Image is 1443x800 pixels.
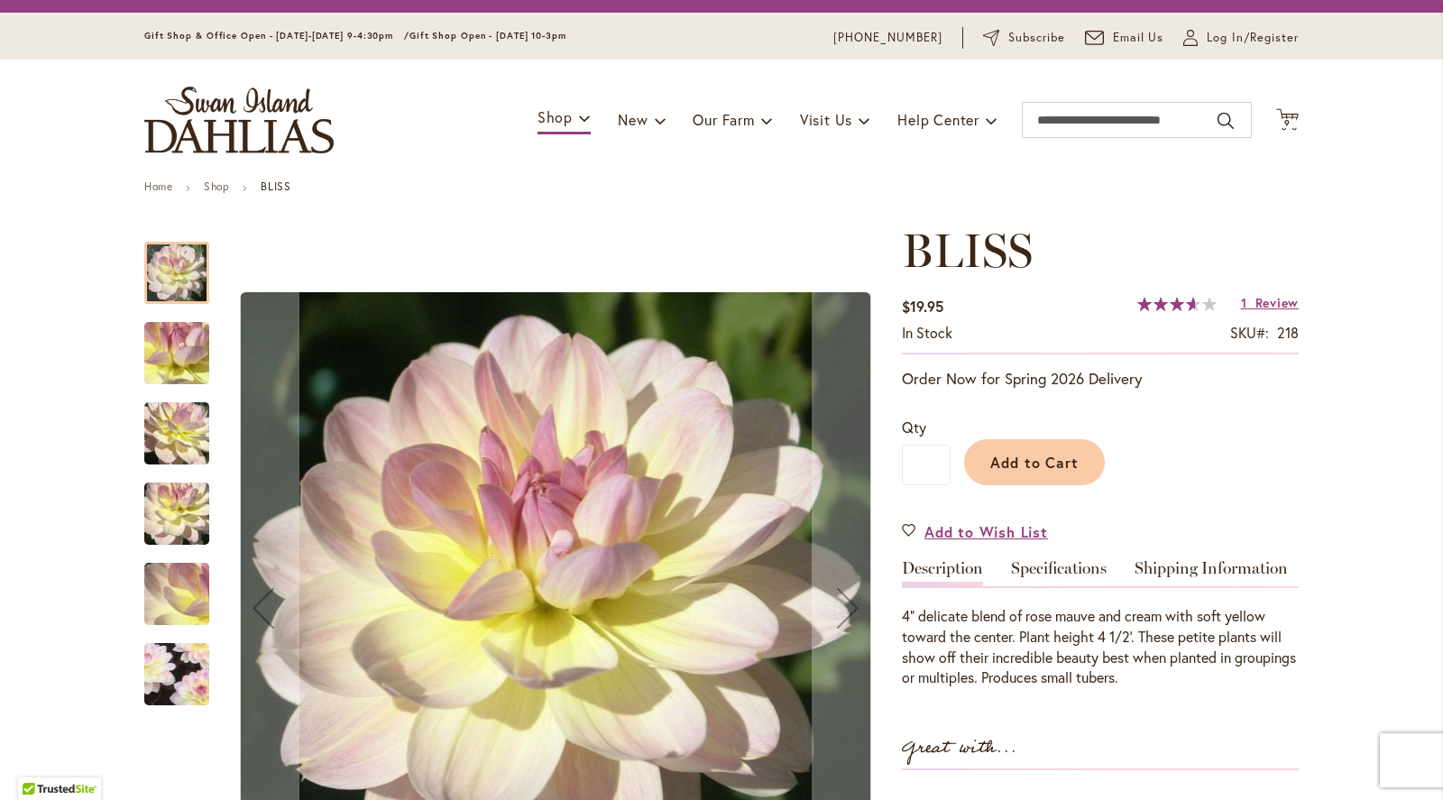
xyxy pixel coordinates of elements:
[902,606,1299,688] p: 4" delicate blend of rose mauve and cream with soft yellow toward the center. Plant height 4 1/2'...
[693,110,754,129] span: Our Farm
[1230,323,1269,342] strong: SKU
[144,87,334,153] a: store logo
[902,560,983,586] a: Description
[990,453,1080,472] span: Add to Cart
[144,384,227,464] div: BLISS
[144,224,227,304] div: BLISS
[144,625,209,705] div: BLISS
[902,733,1017,763] strong: Great with...
[924,521,1048,542] span: Add to Wish List
[112,385,242,483] img: BLISS
[1276,108,1299,133] button: 9
[618,110,648,129] span: New
[144,304,227,384] div: BLISS
[1113,29,1164,47] span: Email Us
[538,107,573,126] span: Shop
[1008,29,1065,47] span: Subscribe
[112,465,242,563] img: BLISS
[112,546,242,643] img: BLISS
[902,368,1299,390] p: Order Now for Spring 2026 Delivery
[14,736,64,786] iframe: Launch Accessibility Center
[144,464,227,545] div: BLISS
[902,297,943,316] span: $19.95
[112,305,242,402] img: BLISS
[115,612,240,737] img: BLISS
[1241,294,1299,311] a: 1 Review
[409,30,566,41] span: Gift Shop Open - [DATE] 10-3pm
[1284,117,1291,129] span: 9
[897,110,979,129] span: Help Center
[902,560,1299,688] div: Detailed Product Info
[1255,294,1299,311] span: Review
[1241,294,1247,311] span: 1
[1137,297,1217,311] div: 73%
[964,439,1105,485] button: Add to Cart
[902,222,1033,279] span: BLISS
[204,179,229,193] a: Shop
[902,323,952,342] span: In stock
[902,521,1048,542] a: Add to Wish List
[1183,29,1299,47] a: Log In/Register
[902,418,926,437] span: Qty
[261,179,290,193] strong: BLISS
[144,179,172,193] a: Home
[144,30,409,41] span: Gift Shop & Office Open - [DATE]-[DATE] 9-4:30pm /
[902,323,952,344] div: Availability
[800,110,852,129] span: Visit Us
[144,545,227,625] div: BLISS
[1085,29,1164,47] a: Email Us
[1207,29,1299,47] span: Log In/Register
[983,29,1065,47] a: Subscribe
[833,29,942,47] a: [PHONE_NUMBER]
[1135,560,1288,586] a: Shipping Information
[1277,323,1299,344] div: 218
[1011,560,1107,586] a: Specifications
